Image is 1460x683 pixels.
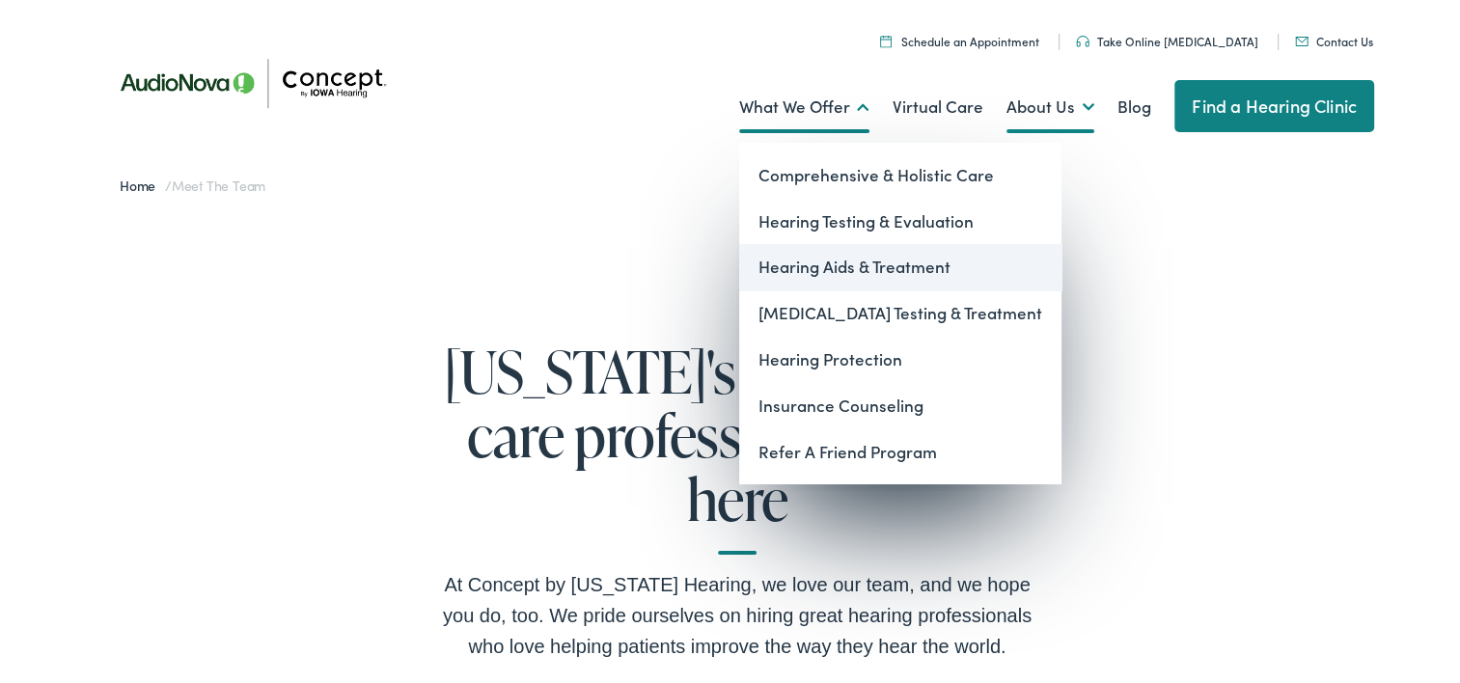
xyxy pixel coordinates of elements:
[739,287,1061,334] a: [MEDICAL_DATA] Testing & Treatment
[739,68,869,140] a: What We Offer
[428,337,1046,552] h1: [US_STATE]'s best hearing care professionals work here
[1076,30,1258,46] a: Take Online [MEDICAL_DATA]
[428,566,1046,659] div: At Concept by [US_STATE] Hearing, we love our team, and we hope you do, too. We pride ourselves o...
[1295,34,1308,43] img: utility icon
[120,173,165,192] a: Home
[880,32,892,44] img: A calendar icon to schedule an appointment at Concept by Iowa Hearing.
[739,380,1061,426] a: Insurance Counseling
[739,150,1061,196] a: Comprehensive & Holistic Care
[1174,77,1374,129] a: Find a Hearing Clinic
[120,173,265,192] span: /
[172,173,265,192] span: Meet the Team
[739,196,1061,242] a: Hearing Testing & Evaluation
[893,68,983,140] a: Virtual Care
[739,334,1061,380] a: Hearing Protection
[880,30,1039,46] a: Schedule an Appointment
[1076,33,1089,44] img: utility icon
[1006,68,1094,140] a: About Us
[739,426,1061,473] a: Refer A Friend Program
[1117,68,1151,140] a: Blog
[1295,30,1373,46] a: Contact Us
[739,241,1061,287] a: Hearing Aids & Treatment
